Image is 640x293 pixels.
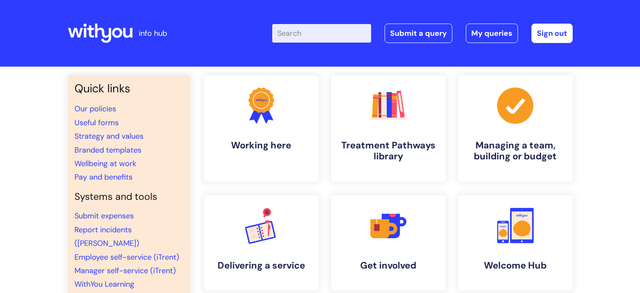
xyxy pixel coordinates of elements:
h4: Welcome Hub [465,260,566,271]
a: Branded templates [74,145,141,155]
h4: Managing a team, building or budget [465,140,566,162]
a: Managing a team, building or budget [458,75,573,182]
a: Submit a query [385,24,452,43]
a: Our policies [74,104,116,114]
input: Search [272,24,371,43]
a: My queries [466,24,518,43]
a: Wellbeing at work [74,159,136,169]
h3: Quick links [74,82,184,95]
div: | - [272,24,573,43]
a: Working here [204,75,319,182]
h4: Systems and tools [74,191,184,203]
a: WithYou Learning [74,279,134,289]
a: Get involved [331,195,446,290]
a: Employee self-service (iTrent) [74,252,179,262]
a: Submit expenses [74,211,134,221]
a: Pay and benefits [74,172,133,182]
a: Welcome Hub [458,195,573,290]
a: Manager self-service (iTrent) [74,266,176,276]
h4: Get involved [338,260,439,271]
h4: Treatment Pathways library [338,140,439,162]
a: Report incidents ([PERSON_NAME]) [74,225,139,248]
h4: Working here [211,140,312,151]
a: Sign out [531,24,573,43]
a: Useful forms [74,118,119,128]
p: info hub [139,27,167,40]
a: Strategy and values [74,131,143,141]
h4: Delivering a service [211,260,312,271]
a: Treatment Pathways library [331,75,446,182]
a: Delivering a service [204,195,319,290]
